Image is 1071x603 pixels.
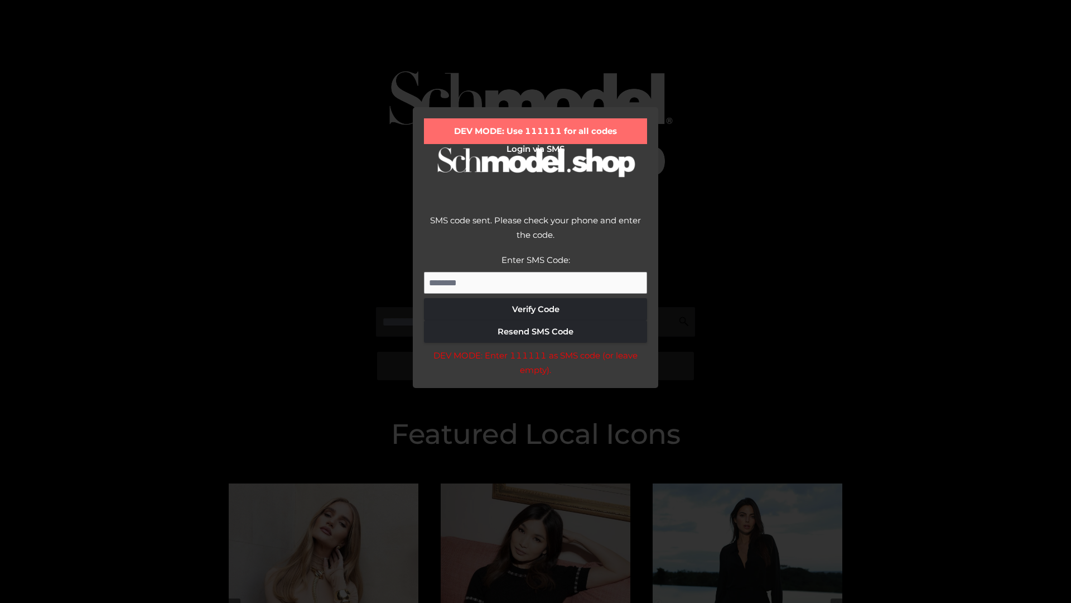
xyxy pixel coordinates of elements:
[424,213,647,253] div: SMS code sent. Please check your phone and enter the code.
[501,255,570,265] label: Enter SMS Code:
[424,118,647,144] div: DEV MODE: Use 111111 for all codes
[424,144,647,154] h2: Login via SMS
[424,348,647,377] div: DEV MODE: Enter 111111 as SMS code (or leave empty).
[424,320,647,343] button: Resend SMS Code
[424,298,647,320] button: Verify Code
